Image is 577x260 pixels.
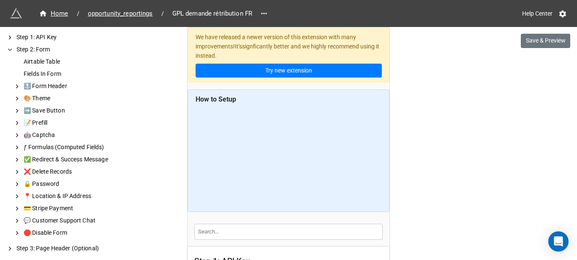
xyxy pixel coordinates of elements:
div: ❌ Delete Records [22,167,135,176]
input: Search... [194,224,383,240]
span: opportunity_reportings [83,9,158,19]
a: Try new extension [196,64,382,78]
div: 🎨 Theme [22,94,135,103]
div: Fields In Form [22,70,135,78]
a: Help Center [516,6,558,21]
div: 📍 Location & IP Address [22,192,135,201]
div: 💳 Stripe Payment [22,204,135,213]
img: miniextensions-icon.73ae0678.png [10,8,22,19]
div: 💬 Customer Support Chat [22,216,135,225]
div: ➡️ Save Button [22,106,135,115]
div: Open Intercom Messenger [548,231,569,252]
div: Home [39,9,68,19]
div: Step 1: API Key [15,33,135,42]
a: opportunity_reportings [83,8,158,19]
b: How to Setup [196,95,236,103]
button: Save & Preview [521,34,570,48]
div: We have released a newer version of this extension with many improvements! It's signficantly bett... [188,27,389,83]
div: Step 3: Page Header (Optional) [15,244,135,253]
a: Home [34,8,73,19]
li: / [161,9,164,18]
div: Airtable Table [22,57,135,66]
iframe: Advanced Form for Updating Airtable Records | Tutorial [196,107,382,204]
div: 🤖 Captcha [22,131,135,139]
div: ƒ Formulas (Computed Fields) [22,143,135,152]
nav: breadcrumb [34,8,257,19]
div: 🔝 Form Header [22,82,135,91]
div: 📝 Prefill [22,118,135,127]
div: 🔒 Password [22,180,135,188]
div: Step 2: Form [15,45,135,54]
li: / [77,9,79,18]
div: 🛑 Disable Form [22,228,135,237]
div: ✅ Redirect & Success Message [22,155,135,164]
span: GPL demande rétribution FR [167,9,257,19]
